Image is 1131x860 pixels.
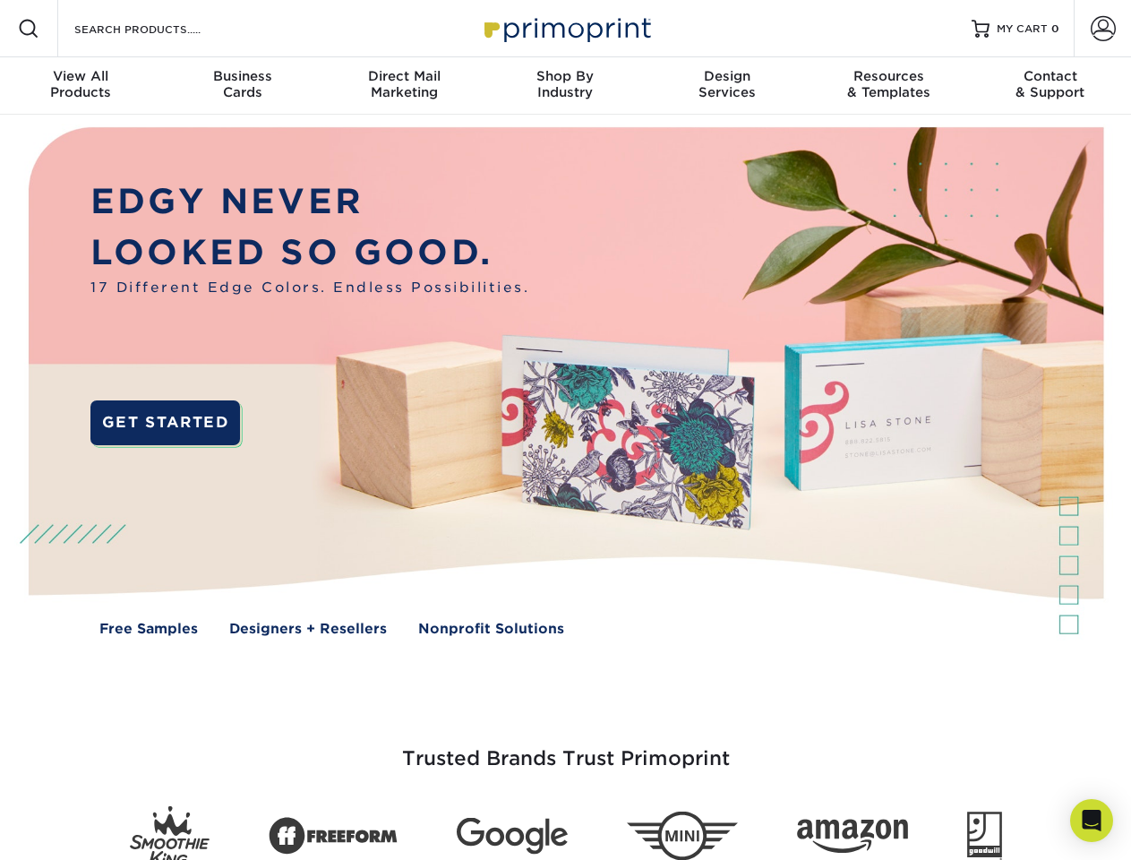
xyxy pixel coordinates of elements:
div: Services [647,68,808,100]
span: Direct Mail [323,68,484,84]
div: & Templates [808,68,969,100]
span: MY CART [997,21,1048,37]
a: Free Samples [99,619,198,640]
a: BusinessCards [161,57,322,115]
span: Design [647,68,808,84]
span: 17 Different Edge Colors. Endless Possibilities. [90,278,529,298]
div: Open Intercom Messenger [1070,799,1113,842]
img: Goodwill [967,812,1002,860]
span: Contact [970,68,1131,84]
span: 0 [1051,22,1059,35]
a: Resources& Templates [808,57,969,115]
input: SEARCH PRODUCTS..... [73,18,247,39]
h3: Trusted Brands Trust Primoprint [42,704,1090,792]
div: Industry [484,68,646,100]
a: GET STARTED [90,400,240,445]
img: Google [457,818,568,855]
a: Designers + Resellers [229,619,387,640]
a: Nonprofit Solutions [418,619,564,640]
span: Resources [808,68,969,84]
span: Shop By [484,68,646,84]
p: EDGY NEVER [90,176,529,228]
p: LOOKED SO GOOD. [90,228,529,279]
span: Business [161,68,322,84]
a: Shop ByIndustry [484,57,646,115]
a: Direct MailMarketing [323,57,484,115]
a: Contact& Support [970,57,1131,115]
div: Cards [161,68,322,100]
div: Marketing [323,68,484,100]
img: Amazon [797,820,908,854]
div: & Support [970,68,1131,100]
a: DesignServices [647,57,808,115]
img: Primoprint [476,9,655,47]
